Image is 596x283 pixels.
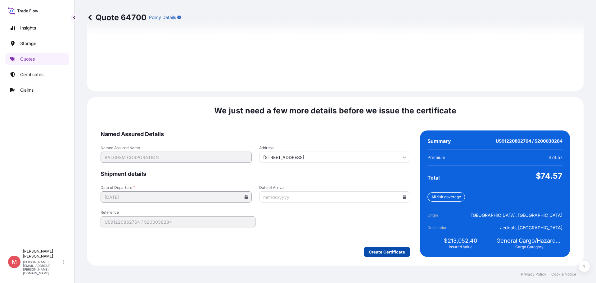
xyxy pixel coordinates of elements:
span: Date of Arrival [259,185,410,190]
span: $74.57 [536,171,562,181]
span: Reference [101,210,255,215]
span: Cargo Category [515,244,544,249]
span: Date of Departure [101,185,252,190]
p: Policy Details [149,14,176,21]
a: Certificates [5,68,69,81]
p: Certificates [20,71,43,78]
span: Destination [427,225,462,231]
input: mm/dd/yyyy [259,191,410,203]
a: Insights [5,22,69,34]
span: $74.57 [549,154,562,161]
span: US91220862764 / S200038284 [496,138,562,144]
input: mm/dd/yyyy [101,191,252,203]
span: [GEOGRAPHIC_DATA], [GEOGRAPHIC_DATA] [471,212,562,218]
span: Origin [427,212,462,218]
a: Claims [5,84,69,96]
p: Insights [20,25,36,31]
a: Storage [5,37,69,50]
span: General Cargo/Hazardous Material [496,237,562,244]
input: Cargo owner address [259,152,410,163]
a: Quotes [5,53,69,65]
p: Claims [20,87,34,93]
a: Privacy Policy [521,272,546,277]
p: [PERSON_NAME][EMAIL_ADDRESS][PERSON_NAME][DOMAIN_NAME] [23,260,61,275]
span: Summary [427,138,451,144]
p: Storage [20,40,36,47]
span: Named Assured Name [101,145,252,150]
p: [PERSON_NAME] [PERSON_NAME] [23,249,61,259]
span: Jeddah, [GEOGRAPHIC_DATA] [500,225,562,231]
span: We just need a few more details before we issue the certificate [214,106,456,116]
span: Shipment details [101,170,410,178]
div: All risk coverage [427,192,465,202]
span: Total [427,175,440,181]
input: Your internal reference [101,216,255,227]
p: Quote 64700 [87,12,147,22]
span: Insured Value [449,244,472,249]
span: $213,052.40 [444,237,477,244]
p: Quotes [20,56,35,62]
p: Create Certificate [369,249,405,255]
span: M [12,259,17,265]
span: Named Assured Details [101,130,410,138]
span: Premium [427,154,445,161]
a: Cookie Notice [551,272,576,277]
span: Address [259,145,410,150]
button: Create Certificate [364,247,410,257]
